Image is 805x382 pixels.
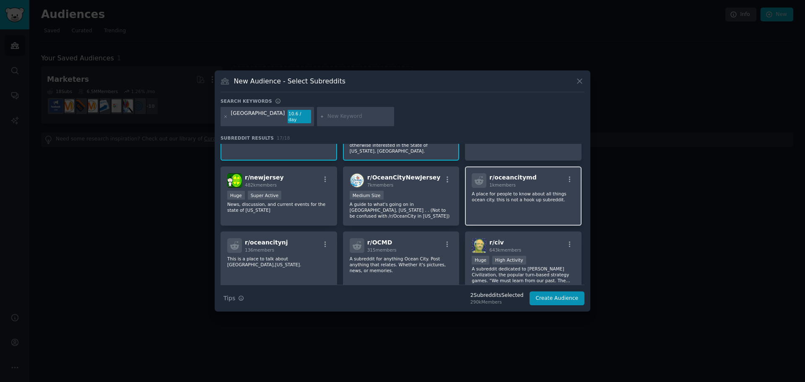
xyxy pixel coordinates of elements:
[367,239,392,246] span: r/ OCMD
[472,256,489,265] div: Huge
[227,256,330,268] p: This is a place to talk about [GEOGRAPHIC_DATA],[US_STATE].
[221,135,274,141] span: Subreddit Results
[489,182,516,187] span: 1k members
[227,201,330,213] p: News, discussion, and current events for the state of [US_STATE]
[530,291,585,306] button: Create Audience
[470,292,524,299] div: 2 Subreddit s Selected
[489,239,504,246] span: r/ civ
[472,266,575,283] p: A subreddit dedicated to [PERSON_NAME] Civilization, the popular turn-based strategy games. “We m...
[234,77,345,86] h3: New Audience - Select Subreddits
[350,191,384,200] div: Medium Size
[350,173,364,188] img: OceanCityNewJersey
[221,291,247,306] button: Tips
[489,174,536,181] span: r/ oceancitymd
[492,256,526,265] div: High Activity
[350,136,453,154] p: A community for redditors residing in or otherwise interested in the State of [US_STATE], [GEOGRA...
[367,247,397,252] span: 315 members
[367,182,394,187] span: 7k members
[223,294,235,303] span: Tips
[227,191,245,200] div: Huge
[245,239,288,246] span: r/ oceancitynj
[227,173,242,188] img: newjersey
[472,238,486,253] img: civ
[367,174,441,181] span: r/ OceanCityNewJersey
[489,247,521,252] span: 643k members
[221,98,272,104] h3: Search keywords
[350,256,453,273] p: A subreddit for anything Ocean City. Post anything that relates. Whether it's pictures, news, or ...
[288,110,311,123] div: 10.6 / day
[277,135,290,140] span: 17 / 18
[350,201,453,219] p: A guide to what's going on in [GEOGRAPHIC_DATA], [US_STATE] . . (Not to be confused with /r/Ocean...
[248,191,282,200] div: Super Active
[470,299,524,305] div: 290k Members
[245,182,277,187] span: 482k members
[327,113,391,120] input: New Keyword
[231,110,285,123] div: [GEOGRAPHIC_DATA]
[245,174,284,181] span: r/ newjersey
[472,191,575,203] p: A place for people to know about all things ocean city. this is not a hook up subreddit.
[245,247,274,252] span: 136 members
